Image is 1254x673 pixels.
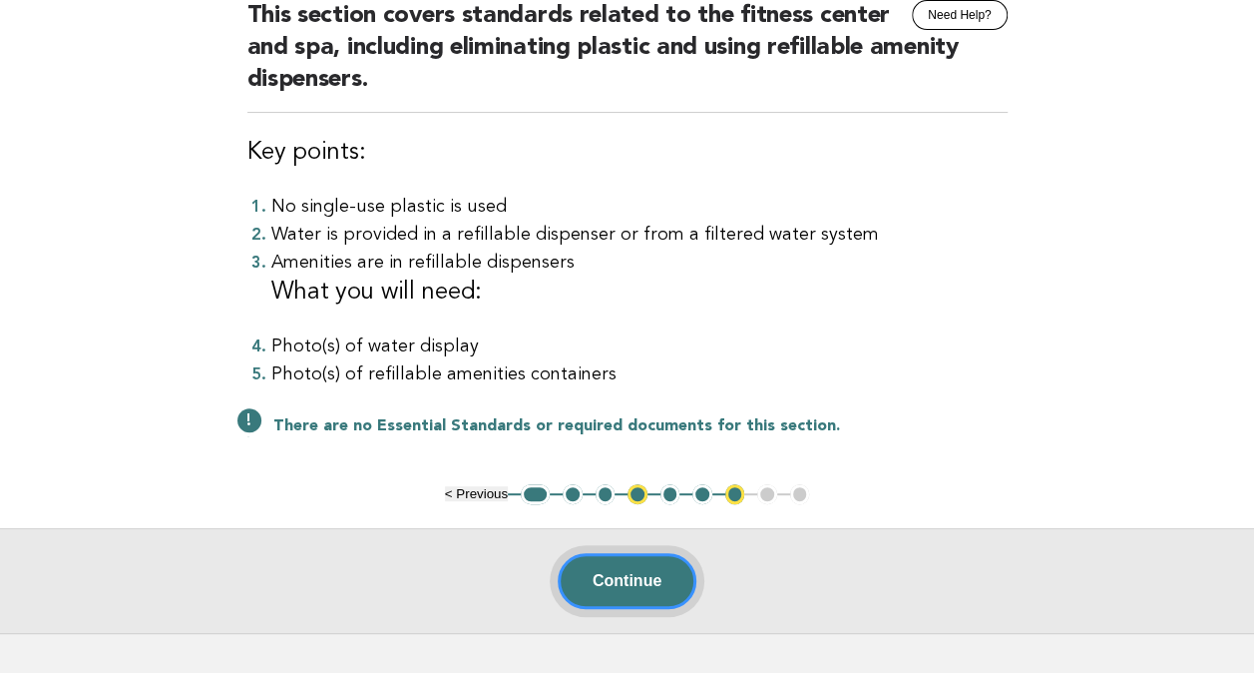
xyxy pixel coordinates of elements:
[558,553,696,609] button: Continue
[271,277,1008,309] h3: What you will need:
[563,484,583,504] button: 2
[596,484,616,504] button: 3
[660,484,680,504] button: 5
[273,416,1008,436] p: There are no Essential Standards or required documents for this section.
[445,486,508,501] button: < Previous
[521,484,550,504] button: 1
[725,484,745,504] button: 7
[271,333,1008,360] li: Photo(s) of water display
[271,221,1008,249] li: Water is provided in a refillable dispenser or from a filtered water system
[247,137,1008,169] h3: Key points:
[271,360,1008,388] li: Photo(s) of refillable amenities containers
[271,249,1008,309] li: Amenities are in refillable dispensers
[627,484,647,504] button: 4
[271,193,1008,221] li: No single-use plastic is used
[692,484,712,504] button: 6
